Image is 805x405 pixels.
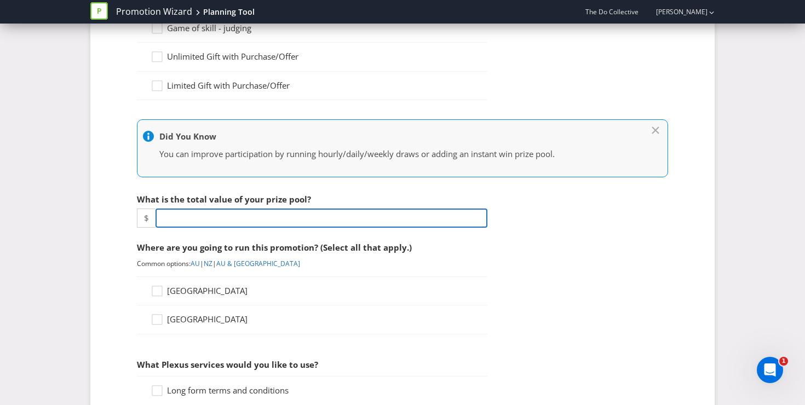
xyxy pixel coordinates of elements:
span: Unlimited Gift with Purchase/Offer [167,51,298,62]
a: AU [191,259,200,268]
span: What is the total value of your prize pool? [137,194,311,205]
a: [PERSON_NAME] [645,7,708,16]
a: Promotion Wizard [116,5,192,18]
span: | [212,259,216,268]
span: Long form terms and conditions [167,385,289,396]
span: Common options: [137,259,191,268]
span: Limited Gift with Purchase/Offer [167,80,290,91]
span: $ [137,209,156,228]
a: AU & [GEOGRAPHIC_DATA] [216,259,300,268]
div: Planning Tool [203,7,255,18]
span: [GEOGRAPHIC_DATA] [167,285,248,296]
a: NZ [204,259,212,268]
span: The Do Collective [585,7,639,16]
span: | [200,259,204,268]
span: 1 [779,357,788,366]
iframe: Intercom live chat [757,357,783,383]
span: [GEOGRAPHIC_DATA] [167,314,248,325]
span: What Plexus services would you like to use? [137,359,318,370]
p: You can improve participation by running hourly/daily/weekly draws or adding an instant win prize... [159,148,635,160]
div: Where are you going to run this promotion? (Select all that apply.) [137,236,487,259]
